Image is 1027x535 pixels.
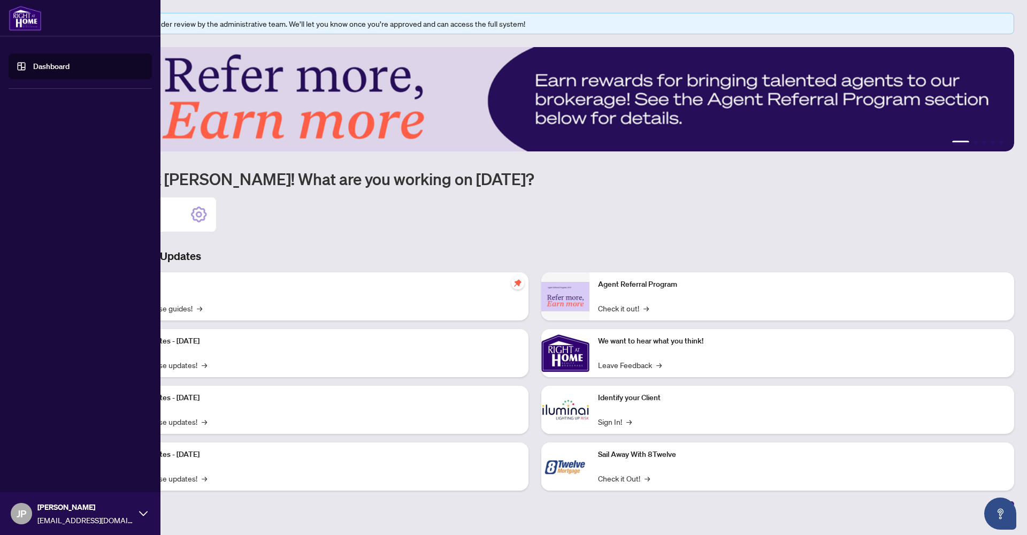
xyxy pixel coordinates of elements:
h3: Brokerage & Industry Updates [56,249,1014,264]
p: We want to hear what you think! [598,335,1006,347]
span: [EMAIL_ADDRESS][DOMAIN_NAME] [37,514,134,526]
span: JP [17,506,26,521]
button: 2 [974,141,978,145]
span: pushpin [511,277,524,289]
div: Your profile is currently under review by the administrative team. We’ll let you know once you’re... [74,18,1007,29]
button: 4 [991,141,995,145]
a: Leave Feedback→ [598,359,662,371]
p: Platform Updates - [DATE] [112,449,520,461]
a: Dashboard [33,62,70,71]
img: Sail Away With 8Twelve [541,442,589,491]
button: 5 [999,141,1003,145]
span: → [656,359,662,371]
p: Sail Away With 8Twelve [598,449,1006,461]
button: Open asap [984,498,1016,530]
img: Slide 0 [56,47,1014,151]
span: → [645,472,650,484]
a: Check it Out!→ [598,472,650,484]
span: → [197,302,202,314]
span: → [202,359,207,371]
h1: Welcome back [PERSON_NAME]! What are you working on [DATE]? [56,169,1014,189]
p: Platform Updates - [DATE] [112,335,520,347]
img: We want to hear what you think! [541,329,589,377]
span: → [202,416,207,427]
button: 3 [982,141,986,145]
img: logo [9,5,42,31]
button: 1 [952,141,969,145]
p: Self-Help [112,279,520,291]
img: Identify your Client [541,386,589,434]
a: Check it out!→ [598,302,649,314]
p: Agent Referral Program [598,279,1006,291]
p: Platform Updates - [DATE] [112,392,520,404]
span: → [643,302,649,314]
span: [PERSON_NAME] [37,501,134,513]
span: → [626,416,632,427]
span: → [202,472,207,484]
p: Identify your Client [598,392,1006,404]
a: Sign In!→ [598,416,632,427]
img: Agent Referral Program [541,282,589,311]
